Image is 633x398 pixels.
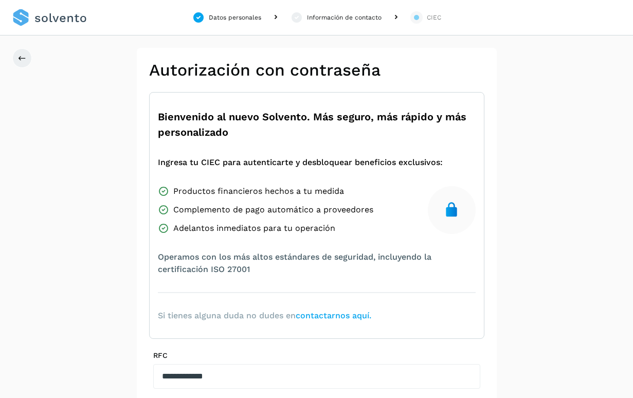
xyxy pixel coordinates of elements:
a: contactarnos aquí. [296,311,371,320]
h2: Autorización con contraseña [149,60,484,80]
span: Ingresa tu CIEC para autenticarte y desbloquear beneficios exclusivos: [158,156,443,169]
div: Datos personales [209,13,261,22]
div: CIEC [427,13,441,22]
span: Bienvenido al nuevo Solvento. Más seguro, más rápido y más personalizado [158,109,476,140]
span: Adelantos inmediatos para tu operación [173,222,335,234]
img: secure [443,202,460,218]
label: RFC [153,351,480,360]
span: Complemento de pago automático a proveedores [173,204,373,216]
span: Operamos con los más altos estándares de seguridad, incluyendo la certificación ISO 27001 [158,251,476,276]
div: Información de contacto [307,13,382,22]
span: Productos financieros hechos a tu medida [173,185,344,197]
span: Si tienes alguna duda no dudes en [158,310,371,322]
